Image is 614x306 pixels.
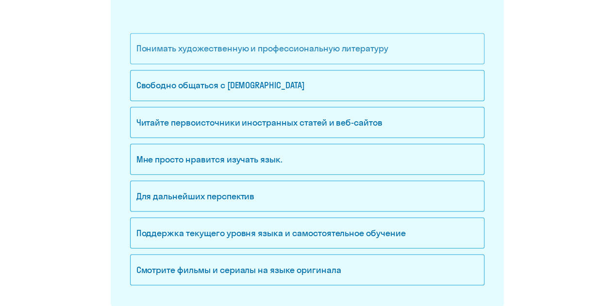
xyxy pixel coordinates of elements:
font: Мне просто нравится изучать язык. [136,153,282,164]
font: Понимать художественную и профессиональную литературу [136,43,388,54]
font: Поддержка текущего уровня языка и самостоятельное обучение [136,227,406,238]
font: Для дальнейших перспектив [136,190,255,201]
font: Читайте первоисточники иностранных статей и веб-сайтов [136,116,382,128]
font: Смотрите фильмы и сериалы на языке оригинала [136,264,341,275]
font: Свободно общаться с [DEMOGRAPHIC_DATA] [136,80,305,91]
